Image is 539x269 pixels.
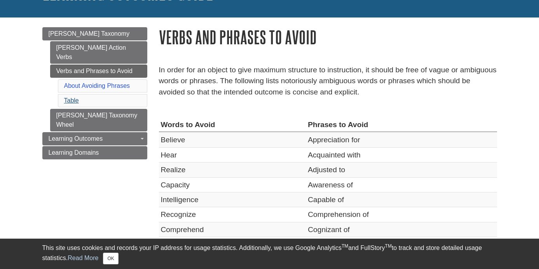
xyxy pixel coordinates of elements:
[306,192,497,207] td: Capable of
[159,65,497,98] p: In order for an object to give maximum structure to instruction, it should be free of vague or am...
[306,162,497,177] td: Adjusted to
[50,109,147,131] a: [PERSON_NAME] Taxonomy Wheel
[385,243,392,249] sup: TM
[68,255,98,261] a: Read More
[159,222,306,237] td: Comprehend
[306,117,497,132] th: Phrases to Avoid
[64,82,130,89] a: About Avoiding Phrases
[159,27,497,47] h1: Verbs and Phrases to Avoid
[342,243,348,249] sup: TM
[306,132,497,147] td: Appreciation for
[42,132,147,145] a: Learning Outcomes
[159,132,306,147] td: Believe
[159,192,306,207] td: Intelligence
[42,243,497,264] div: This site uses cookies and records your IP address for usage statistics. Additionally, we use Goo...
[306,222,497,237] td: Cognizant of
[306,237,497,252] td: Enjoyment of
[306,177,497,192] td: Awareness of
[42,27,147,159] div: Guide Page Menu
[64,97,79,104] a: Table
[42,27,147,40] a: [PERSON_NAME] Taxonomy
[159,237,306,252] td: Know
[50,41,147,64] a: [PERSON_NAME] Action Verbs
[49,135,103,142] span: Learning Outcomes
[42,146,147,159] a: Learning Domains
[103,253,118,264] button: Close
[50,65,147,78] a: Verbs and Phrases to Avoid
[159,207,306,222] td: Recognize
[49,30,130,37] span: [PERSON_NAME] Taxonomy
[159,177,306,192] td: Capacity
[306,207,497,222] td: Comprehension of
[49,149,99,156] span: Learning Domains
[159,117,306,132] th: Words to Avoid
[306,147,497,162] td: Acquainted with
[159,162,306,177] td: Realize
[159,147,306,162] td: Hear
